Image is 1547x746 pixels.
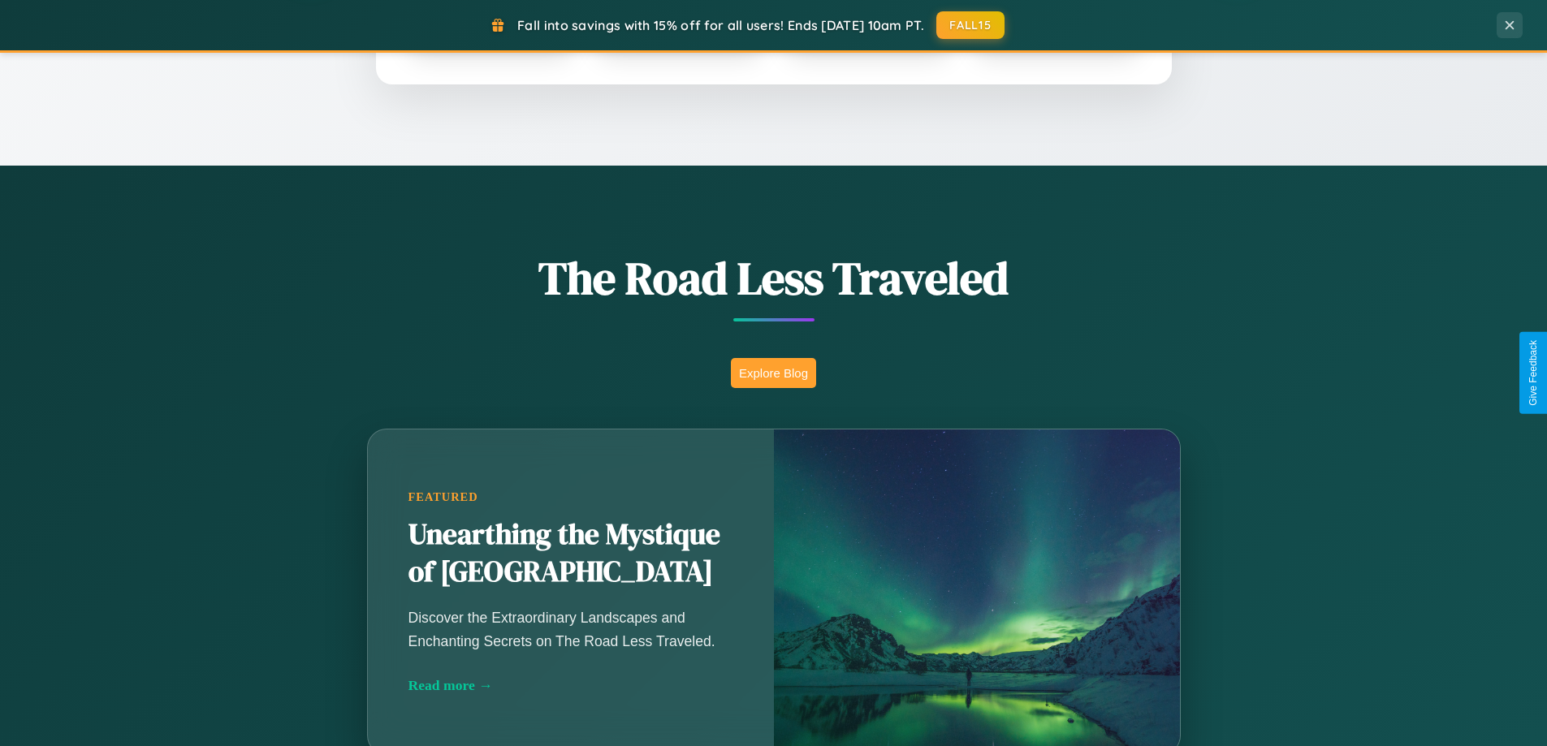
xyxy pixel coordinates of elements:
h2: Unearthing the Mystique of [GEOGRAPHIC_DATA] [408,516,733,591]
p: Discover the Extraordinary Landscapes and Enchanting Secrets on The Road Less Traveled. [408,606,733,652]
h1: The Road Less Traveled [287,247,1261,309]
div: Read more → [408,677,733,694]
button: Explore Blog [731,358,816,388]
div: Give Feedback [1528,340,1539,406]
div: Featured [408,490,733,504]
span: Fall into savings with 15% off for all users! Ends [DATE] 10am PT. [517,17,924,33]
button: FALL15 [936,11,1005,39]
